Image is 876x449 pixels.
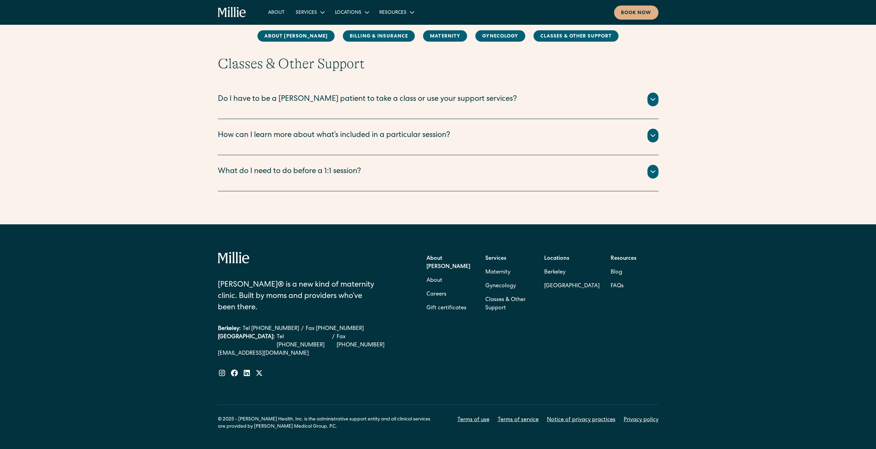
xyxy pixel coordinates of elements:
a: Gynecology [485,279,516,293]
a: Tel [PHONE_NUMBER] [277,333,330,350]
div: Berkeley: [218,325,241,333]
a: Gynecology [475,30,525,42]
a: Gift certificates [426,301,466,315]
strong: Locations [544,256,569,261]
strong: About [PERSON_NAME] [426,256,470,270]
div: How can I learn more about what’s included in a particular session? [218,130,450,141]
div: Locations [335,9,361,17]
div: [GEOGRAPHIC_DATA]: [218,333,275,350]
a: Privacy policy [624,416,658,424]
a: Fax [PHONE_NUMBER] [306,325,364,333]
a: About [PERSON_NAME] [257,30,335,42]
a: Notice of privacy practices [547,416,615,424]
div: What do I need to do before a 1:1 session? [218,166,361,178]
a: MAternity [423,30,467,42]
div: © 2025 - [PERSON_NAME] Health, Inc. is the administrative support entity and all clinical service... [218,416,438,430]
div: / [301,325,304,333]
div: Locations [329,7,374,18]
a: Tel [PHONE_NUMBER] [243,325,299,333]
a: [GEOGRAPHIC_DATA] [544,279,600,293]
strong: Resources [611,256,636,261]
a: Terms of service [498,416,539,424]
a: Terms of use [457,416,489,424]
div: Resources [374,7,419,18]
a: About [263,7,290,18]
div: Do I have to be a [PERSON_NAME] patient to take a class or use your support services? [218,94,517,105]
a: Fax [PHONE_NUMBER] [337,333,392,350]
a: Maternity [485,266,510,279]
a: About [426,274,442,288]
a: Billing & Insurance [343,30,415,42]
a: [EMAIL_ADDRESS][DOMAIN_NAME] [218,350,392,358]
a: Classes & Other Support [534,30,619,42]
div: Services [296,9,317,17]
a: Blog [611,266,622,279]
div: [PERSON_NAME]® is a new kind of maternity clinic. Built by moms and providers who’ve been there. [218,280,380,314]
a: Classes & Other Support [485,293,533,315]
a: home [218,7,246,18]
div: Book now [621,10,652,17]
div: Services [290,7,329,18]
a: Careers [426,288,446,301]
a: Book now [614,6,658,20]
a: Berkeley [544,266,600,279]
strong: Services [485,256,506,261]
a: FAQs [611,279,624,293]
div: / [332,333,335,350]
div: Resources [379,9,407,17]
h2: Classes & Other Support [218,55,658,72]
